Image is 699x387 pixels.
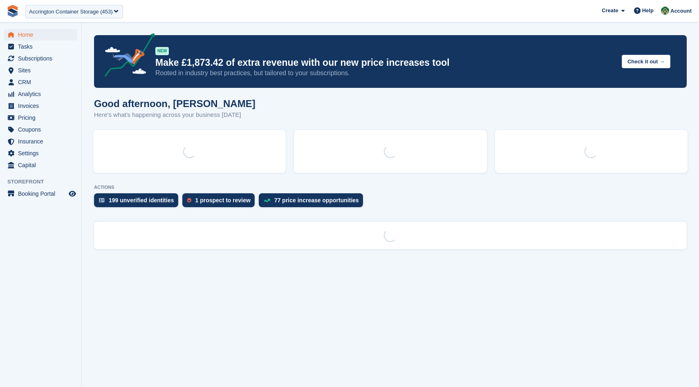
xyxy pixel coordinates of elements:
[18,53,67,64] span: Subscriptions
[18,124,67,135] span: Coupons
[4,53,77,64] a: menu
[264,199,270,202] img: price_increase_opportunities-93ffe204e8149a01c8c9dc8f82e8f89637d9d84a8eef4429ea346261dce0b2c0.svg
[18,100,67,112] span: Invoices
[4,124,77,135] a: menu
[109,197,174,204] div: 199 unverified identities
[18,76,67,88] span: CRM
[18,41,67,52] span: Tasks
[18,148,67,159] span: Settings
[4,112,77,123] a: menu
[94,110,255,120] p: Here's what's happening across your business [DATE]
[67,189,77,199] a: Preview store
[94,185,687,190] p: ACTIONS
[4,88,77,100] a: menu
[4,100,77,112] a: menu
[4,65,77,76] a: menu
[18,65,67,76] span: Sites
[18,29,67,40] span: Home
[642,7,654,15] span: Help
[661,7,669,15] img: Aaron
[18,188,67,199] span: Booking Portal
[4,188,77,199] a: menu
[187,198,191,203] img: prospect-51fa495bee0391a8d652442698ab0144808aea92771e9ea1ae160a38d050c398.svg
[4,159,77,171] a: menu
[182,193,259,211] a: 1 prospect to review
[18,136,67,147] span: Insurance
[195,197,251,204] div: 1 prospect to review
[94,98,255,109] h1: Good afternoon, [PERSON_NAME]
[18,159,67,171] span: Capital
[94,193,182,211] a: 199 unverified identities
[29,8,113,16] div: Accrington Container Storage (453)
[155,47,169,55] div: NEW
[4,41,77,52] a: menu
[18,112,67,123] span: Pricing
[155,57,615,69] p: Make £1,873.42 of extra revenue with our new price increases tool
[7,178,81,186] span: Storefront
[4,29,77,40] a: menu
[4,136,77,147] a: menu
[274,197,359,204] div: 77 price increase opportunities
[18,88,67,100] span: Analytics
[670,7,692,15] span: Account
[7,5,19,17] img: stora-icon-8386f47178a22dfd0bd8f6a31ec36ba5ce8667c1dd55bd0f319d3a0aa187defe.svg
[155,69,615,78] p: Rooted in industry best practices, but tailored to your subscriptions.
[622,55,670,68] button: Check it out →
[4,148,77,159] a: menu
[98,33,155,80] img: price-adjustments-announcement-icon-8257ccfd72463d97f412b2fc003d46551f7dbcb40ab6d574587a9cd5c0d94...
[259,193,367,211] a: 77 price increase opportunities
[99,198,105,203] img: verify_identity-adf6edd0f0f0b5bbfe63781bf79b02c33cf7c696d77639b501bdc392416b5a36.svg
[602,7,618,15] span: Create
[4,76,77,88] a: menu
